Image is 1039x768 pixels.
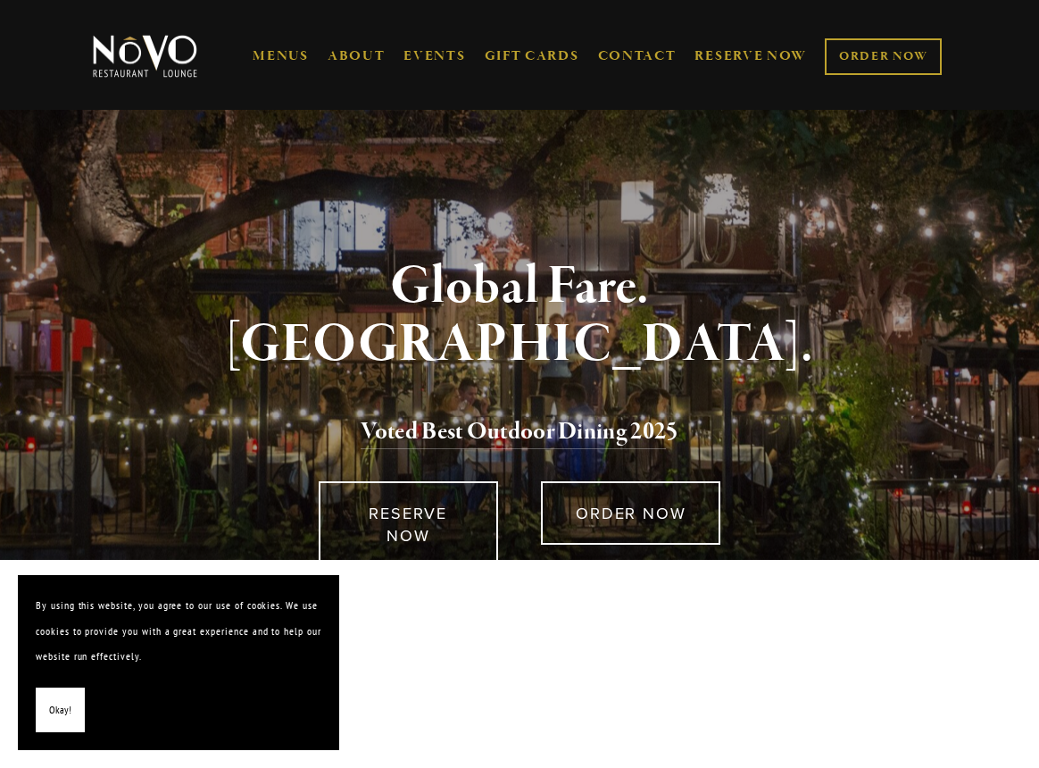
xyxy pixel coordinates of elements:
[226,253,814,379] strong: Global Fare. [GEOGRAPHIC_DATA].
[253,47,309,65] a: MENUS
[485,39,579,73] a: GIFT CARDS
[825,38,942,75] a: ORDER NOW
[89,34,201,79] img: Novo Restaurant &amp; Lounge
[403,47,465,65] a: EVENTS
[36,688,85,733] button: Okay!
[115,413,924,451] h2: 5
[694,39,807,73] a: RESERVE NOW
[36,593,321,670] p: By using this website, you agree to our use of cookies. We use cookies to provide you with a grea...
[328,47,386,65] a: ABOUT
[541,481,720,545] a: ORDER NOW
[319,481,498,567] a: RESERVE NOW
[598,39,677,73] a: CONTACT
[49,697,71,723] span: Okay!
[361,416,666,450] a: Voted Best Outdoor Dining 202
[18,575,339,750] section: Cookie banner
